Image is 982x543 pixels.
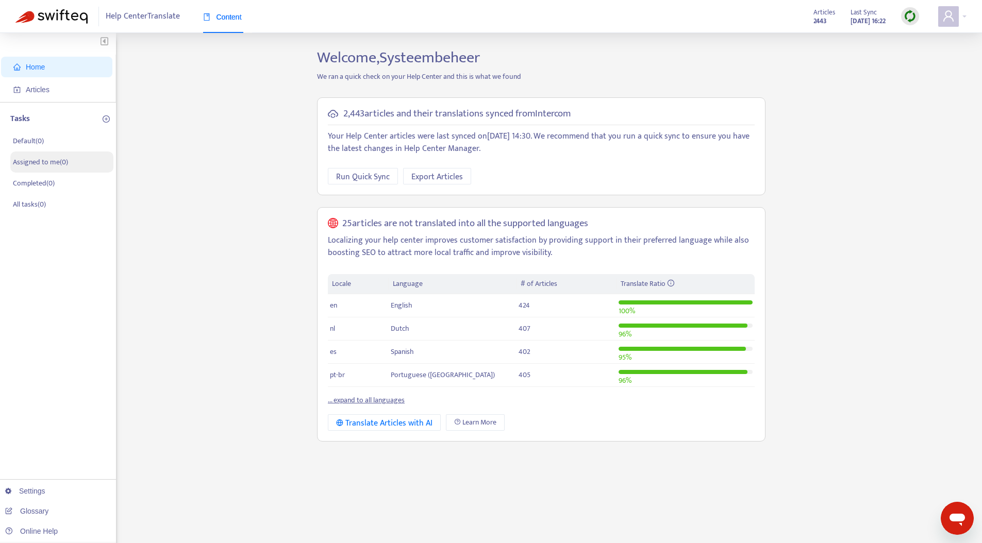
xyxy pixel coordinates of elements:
span: Content [203,13,242,21]
span: es [330,346,337,358]
span: global [328,218,338,230]
span: 100 % [619,305,635,317]
span: Spanish [391,346,414,358]
span: account-book [13,86,21,93]
p: Completed ( 0 ) [13,178,55,189]
span: English [391,299,412,311]
img: Swifteq [15,9,88,24]
h5: 25 articles are not translated into all the supported languages [342,218,588,230]
span: 405 [519,369,530,381]
span: nl [330,323,335,334]
span: 424 [519,299,530,311]
h5: 2,443 articles and their translations synced from Intercom [343,108,571,120]
strong: [DATE] 16:22 [851,15,886,27]
a: ... expand to all languages [328,394,405,406]
p: Assigned to me ( 0 ) [13,157,68,167]
p: Tasks [10,113,30,125]
button: Translate Articles with AI [328,414,441,431]
span: 402 [519,346,530,358]
span: plus-circle [103,115,110,123]
span: 96 % [619,375,631,386]
span: Portuguese ([GEOGRAPHIC_DATA]) [391,369,495,381]
a: Learn More [446,414,505,431]
span: Dutch [391,323,409,334]
th: # of Articles [517,274,616,294]
span: user [942,10,955,22]
span: cloud-sync [328,109,338,119]
strong: 2443 [813,15,827,27]
div: Translate Articles with AI [336,417,432,430]
span: book [203,13,210,21]
span: Articles [813,7,835,18]
iframe: Button to launch messaging window [941,502,974,535]
span: Learn More [462,417,496,428]
span: en [330,299,337,311]
th: Locale [328,274,389,294]
span: Run Quick Sync [336,171,390,183]
p: All tasks ( 0 ) [13,199,46,210]
div: Translate Ratio [621,278,751,290]
th: Language [389,274,517,294]
span: Export Articles [411,171,463,183]
a: Glossary [5,507,48,515]
span: 407 [519,323,530,334]
span: home [13,63,21,71]
button: Run Quick Sync [328,168,398,184]
span: Articles [26,86,49,94]
p: Default ( 0 ) [13,135,44,146]
span: Help Center Translate [106,7,180,26]
button: Export Articles [403,168,471,184]
span: Last Sync [851,7,877,18]
p: Localizing your help center improves customer satisfaction by providing support in their preferre... [328,234,755,259]
a: Settings [5,487,45,495]
a: Online Help [5,527,58,535]
span: 95 % [619,351,631,363]
span: 96 % [619,328,631,340]
span: pt-br [330,369,345,381]
p: We ran a quick check on your Help Center and this is what we found [309,71,773,82]
span: Welcome, Systeembeheer [317,45,480,71]
img: sync.dc5367851b00ba804db3.png [904,10,917,23]
span: Home [26,63,45,71]
p: Your Help Center articles were last synced on [DATE] 14:30 . We recommend that you run a quick sy... [328,130,755,155]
